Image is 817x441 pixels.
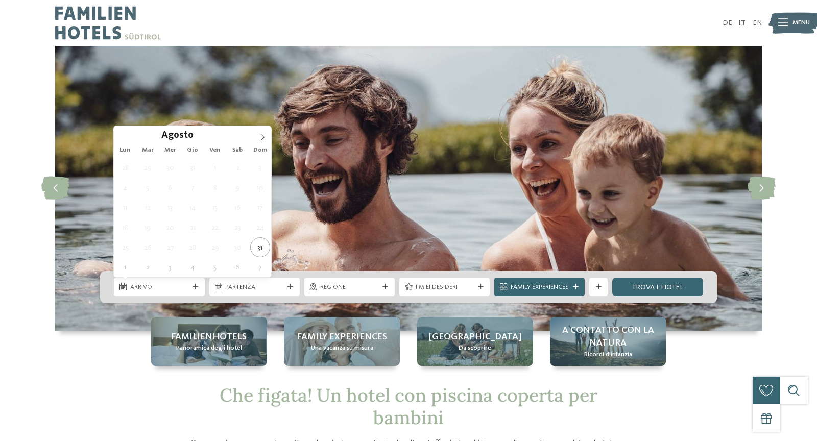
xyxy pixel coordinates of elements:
[181,147,204,154] span: Gio
[138,178,158,198] span: Agosto 5, 2025
[114,147,136,154] span: Lun
[115,237,135,257] span: Agosto 25, 2025
[183,178,203,198] span: Agosto 7, 2025
[205,217,225,237] span: Agosto 22, 2025
[584,350,632,359] span: Ricordi d’infanzia
[138,237,158,257] span: Agosto 26, 2025
[160,178,180,198] span: Agosto 6, 2025
[297,331,387,344] span: Family experiences
[226,147,249,154] span: Sab
[792,18,810,28] span: Menu
[138,257,158,277] span: Settembre 2, 2025
[753,19,762,27] a: EN
[160,158,180,178] span: Luglio 30, 2025
[250,198,270,217] span: Agosto 17, 2025
[183,217,203,237] span: Agosto 21, 2025
[320,283,378,292] span: Regione
[115,178,135,198] span: Agosto 4, 2025
[205,198,225,217] span: Agosto 15, 2025
[205,237,225,257] span: Agosto 29, 2025
[115,257,135,277] span: Settembre 1, 2025
[228,257,248,277] span: Settembre 6, 2025
[228,158,248,178] span: Agosto 2, 2025
[183,257,203,277] span: Settembre 4, 2025
[160,198,180,217] span: Agosto 13, 2025
[416,283,474,292] span: I miei desideri
[550,317,666,366] a: Cercate un hotel con piscina coperta per bambini in Alto Adige? A contatto con la natura Ricordi ...
[228,178,248,198] span: Agosto 9, 2025
[220,383,597,429] span: Che figata! Un hotel con piscina coperta per bambini
[205,178,225,198] span: Agosto 8, 2025
[194,130,227,140] input: Year
[138,198,158,217] span: Agosto 12, 2025
[228,217,248,237] span: Agosto 23, 2025
[138,217,158,237] span: Agosto 19, 2025
[612,278,703,296] a: trova l’hotel
[311,344,373,353] span: Una vacanza su misura
[249,147,271,154] span: Dom
[739,19,746,27] a: IT
[250,237,270,257] span: Agosto 31, 2025
[160,257,180,277] span: Settembre 3, 2025
[151,317,267,366] a: Cercate un hotel con piscina coperta per bambini in Alto Adige? Familienhotels Panoramica degli h...
[115,198,135,217] span: Agosto 11, 2025
[723,19,732,27] a: DE
[115,217,135,237] span: Agosto 18, 2025
[284,317,400,366] a: Cercate un hotel con piscina coperta per bambini in Alto Adige? Family experiences Una vacanza su...
[115,158,135,178] span: Luglio 28, 2025
[171,331,247,344] span: Familienhotels
[160,237,180,257] span: Agosto 27, 2025
[136,147,159,154] span: Mar
[228,198,248,217] span: Agosto 16, 2025
[205,257,225,277] span: Settembre 5, 2025
[250,178,270,198] span: Agosto 10, 2025
[183,237,203,257] span: Agosto 28, 2025
[176,344,242,353] span: Panoramica degli hotel
[130,283,188,292] span: Arrivo
[511,283,569,292] span: Family Experiences
[183,198,203,217] span: Agosto 14, 2025
[228,237,248,257] span: Agosto 30, 2025
[250,257,270,277] span: Settembre 7, 2025
[250,158,270,178] span: Agosto 3, 2025
[225,283,283,292] span: Partenza
[459,344,491,353] span: Da scoprire
[417,317,533,366] a: Cercate un hotel con piscina coperta per bambini in Alto Adige? [GEOGRAPHIC_DATA] Da scoprire
[183,158,203,178] span: Luglio 31, 2025
[160,217,180,237] span: Agosto 20, 2025
[429,331,521,344] span: [GEOGRAPHIC_DATA]
[55,46,762,331] img: Cercate un hotel con piscina coperta per bambini in Alto Adige?
[204,147,226,154] span: Ven
[205,158,225,178] span: Agosto 1, 2025
[138,158,158,178] span: Luglio 29, 2025
[559,324,657,350] span: A contatto con la natura
[159,147,181,154] span: Mer
[250,217,270,237] span: Agosto 24, 2025
[161,131,194,141] span: Agosto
